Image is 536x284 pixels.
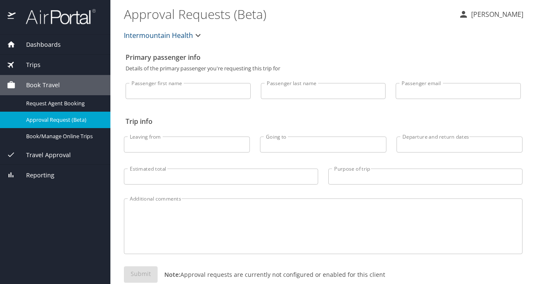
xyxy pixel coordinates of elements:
h1: Approval Requests (Beta) [124,1,452,27]
span: Approval Request (Beta) [26,116,100,124]
img: icon-airportal.png [8,8,16,25]
p: Details of the primary passenger you're requesting this trip for [126,66,521,71]
strong: Note: [164,271,180,279]
h2: Trip info [126,115,521,128]
span: Request Agent Booking [26,99,100,107]
p: [PERSON_NAME] [469,9,523,19]
span: Trips [16,60,40,70]
span: Book/Manage Online Trips [26,132,100,140]
span: Book Travel [16,80,60,90]
p: Approval requests are currently not configured or enabled for this client [158,270,385,279]
span: Intermountain Health [124,29,193,41]
button: [PERSON_NAME] [455,7,527,22]
h2: Primary passenger info [126,51,521,64]
button: Intermountain Health [121,27,206,44]
span: Reporting [16,171,54,180]
span: Travel Approval [16,150,71,160]
img: airportal-logo.png [16,8,96,25]
span: Dashboards [16,40,61,49]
